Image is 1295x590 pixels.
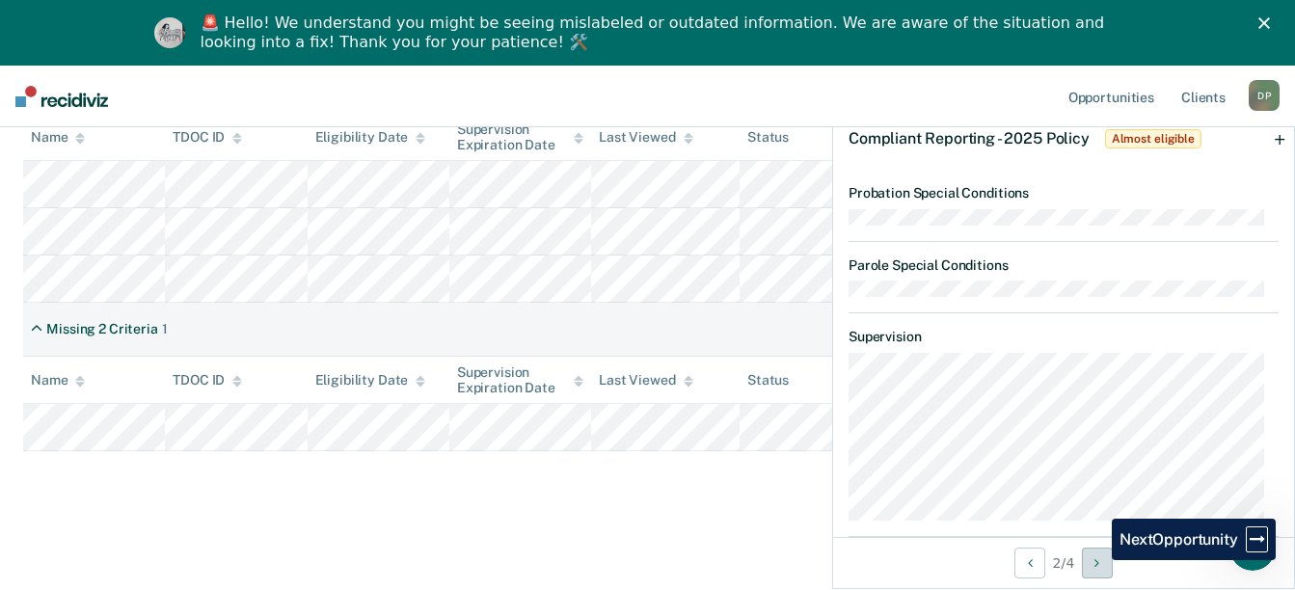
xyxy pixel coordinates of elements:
div: Last Viewed [599,129,692,146]
iframe: Intercom live chat [1229,524,1276,571]
dt: Probation Special Conditions [849,185,1279,201]
div: Status [747,372,789,389]
div: Supervision Expiration Date [457,364,583,397]
div: Status [747,129,789,146]
div: Name [31,372,85,389]
dt: Supervision [849,329,1279,345]
a: Clients [1177,66,1229,127]
div: 1 [162,321,168,337]
div: Close [1258,17,1278,29]
div: TDOC ID [173,372,242,389]
div: Compliant Reporting - 2025 PolicyAlmost eligible [833,108,1294,170]
span: Almost eligible [1105,129,1201,148]
dt: Parole Special Conditions [849,257,1279,274]
a: Opportunities [1065,66,1158,127]
div: Missing 2 Criteria [46,321,157,337]
div: TDOC ID [173,129,242,146]
div: Last Viewed [599,372,692,389]
button: Previous Opportunity [1014,548,1045,578]
button: Next Opportunity [1082,548,1113,578]
span: Compliant Reporting - 2025 Policy [849,129,1090,147]
div: Eligibility Date [315,372,426,389]
img: Profile image for Kim [154,17,185,48]
div: D P [1249,80,1280,111]
div: Eligibility Date [315,129,426,146]
div: 2 / 4 [833,537,1294,588]
div: Supervision Expiration Date [457,121,583,154]
div: 🚨 Hello! We understand you might be seeing mislabeled or outdated information. We are aware of th... [201,13,1111,52]
img: Recidiviz [15,86,108,107]
div: Name [31,129,85,146]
